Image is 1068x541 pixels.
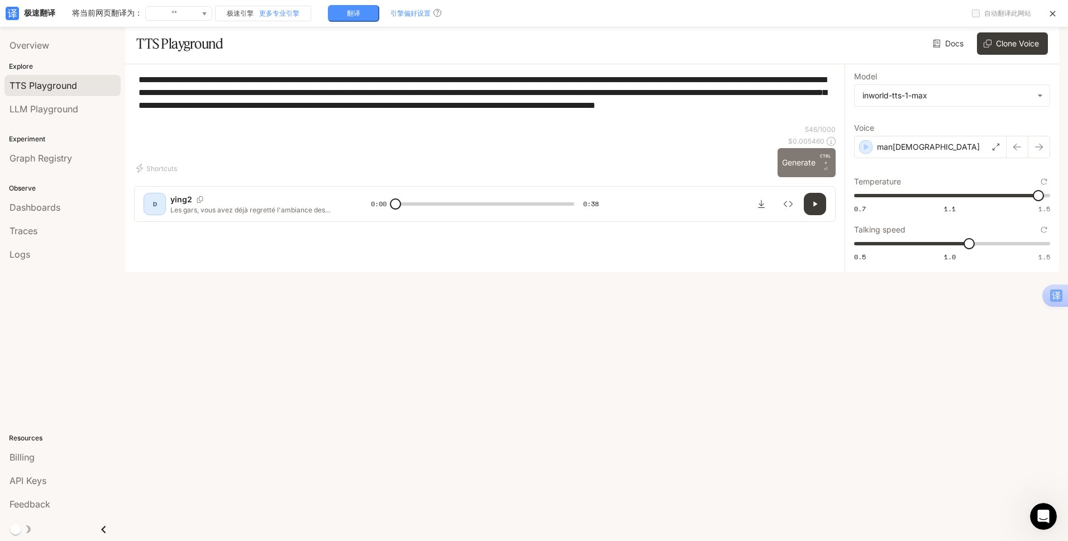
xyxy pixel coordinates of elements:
[1038,175,1050,188] button: Reset to default
[778,148,836,177] button: GenerateCTRL +⏎
[944,252,956,262] span: 1.0
[931,32,968,55] a: Docs
[788,136,824,146] p: $ 0.005460
[862,90,1032,101] div: inworld-tts-1-max
[1038,224,1050,236] button: Reset to default
[854,73,877,80] p: Model
[820,153,831,173] p: ⏎
[136,32,223,55] h1: TTS Playground
[820,153,831,166] p: CTRL +
[854,124,874,132] p: Voice
[854,178,901,186] p: Temperature
[170,194,192,205] p: ying2
[854,204,866,213] span: 0.7
[877,141,980,153] p: man[DEMOGRAPHIC_DATA]
[192,196,208,203] button: Copy Voice ID
[977,32,1048,55] button: Clone Voice
[146,195,164,213] div: D
[805,125,836,134] p: 546 / 1000
[1030,503,1057,530] iframe: Intercom live chat
[1038,204,1050,213] span: 1.5
[170,205,344,215] p: Les gars, vous avez déjà regretté l'ambiance des vidéos TikTok étrangères ? Les écouteurs HTC N20...
[1038,252,1050,262] span: 1.5
[750,193,773,215] button: Download audio
[134,159,182,177] button: Shortcuts
[854,252,866,262] span: 0.5
[777,193,799,215] button: Inspect
[583,198,599,210] span: 0:38
[854,226,905,234] p: Talking speed
[371,198,387,210] span: 0:00
[855,85,1050,106] div: inworld-tts-1-max
[944,204,956,213] span: 1.1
